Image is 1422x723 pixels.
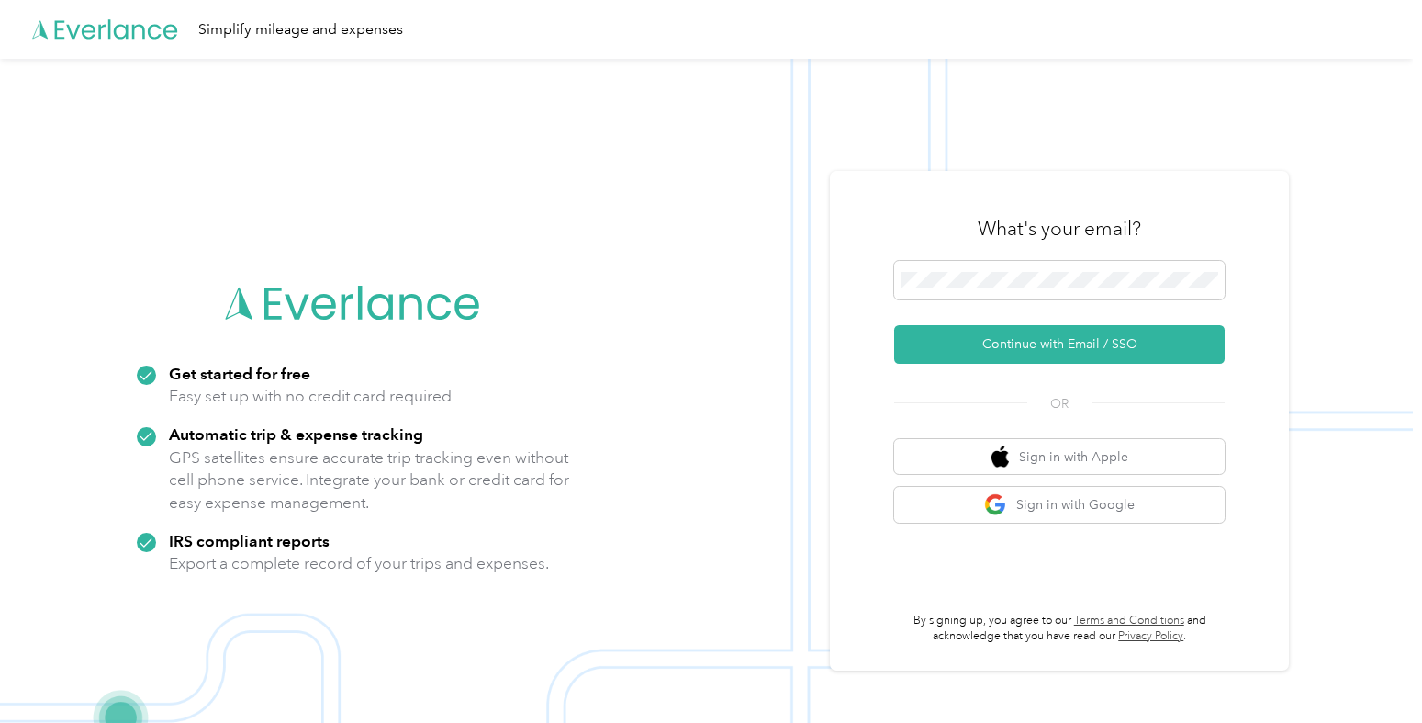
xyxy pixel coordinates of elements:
[894,439,1225,475] button: apple logoSign in with Apple
[1074,614,1184,627] a: Terms and Conditions
[169,531,330,550] strong: IRS compliant reports
[984,493,1007,516] img: google logo
[894,613,1225,645] p: By signing up, you agree to our and acknowledge that you have read our .
[198,18,403,41] div: Simplify mileage and expenses
[1027,394,1092,413] span: OR
[991,446,1010,469] img: apple logo
[894,325,1225,364] button: Continue with Email / SSO
[169,552,549,575] p: Export a complete record of your trips and expenses.
[169,446,570,514] p: GPS satellites ensure accurate trip tracking even without cell phone service. Integrate your bank...
[169,424,423,444] strong: Automatic trip & expense tracking
[1319,620,1422,723] iframe: Everlance-gr Chat Button Frame
[169,364,310,383] strong: Get started for free
[978,216,1141,242] h3: What's your email?
[1118,629,1183,643] a: Privacy Policy
[169,385,452,408] p: Easy set up with no credit card required
[894,487,1225,523] button: google logoSign in with Google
